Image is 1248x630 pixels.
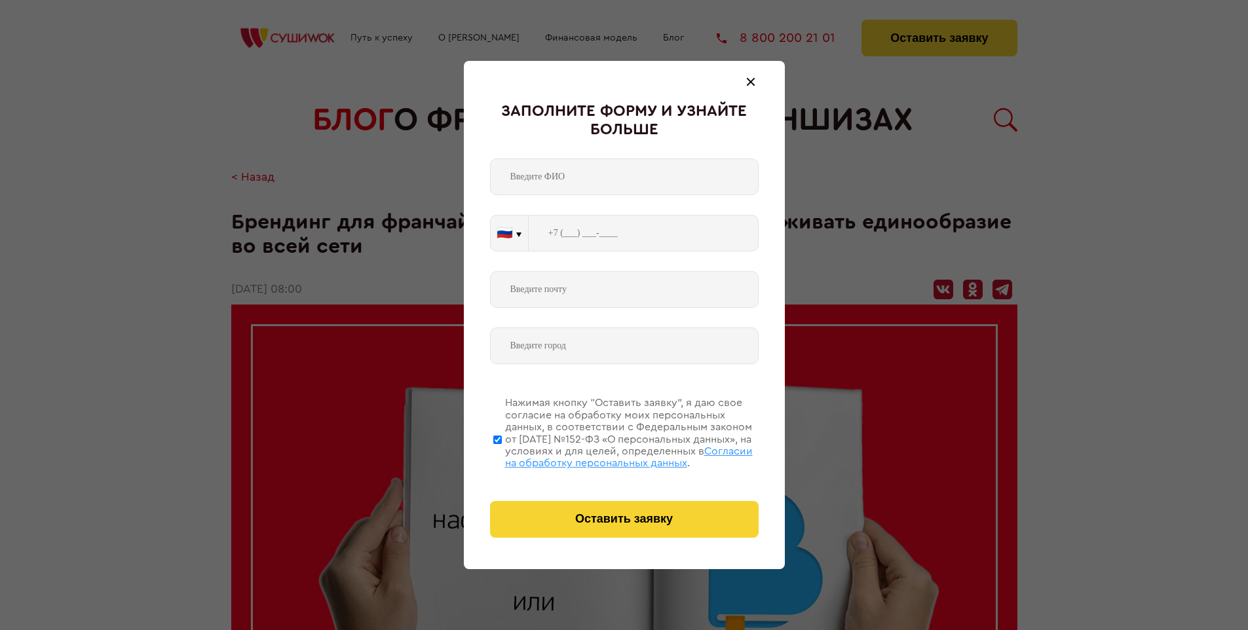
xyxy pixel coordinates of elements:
input: +7 (___) ___-____ [529,215,759,251]
span: Согласии на обработку персональных данных [505,446,753,468]
div: Нажимая кнопку “Оставить заявку”, я даю свое согласие на обработку моих персональных данных, в со... [505,397,759,469]
div: Заполните форму и узнайте больше [490,103,759,139]
input: Введите город [490,327,759,364]
button: 🇷🇺 [491,215,528,251]
input: Введите ФИО [490,158,759,195]
button: Оставить заявку [490,501,759,538]
input: Введите почту [490,271,759,308]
